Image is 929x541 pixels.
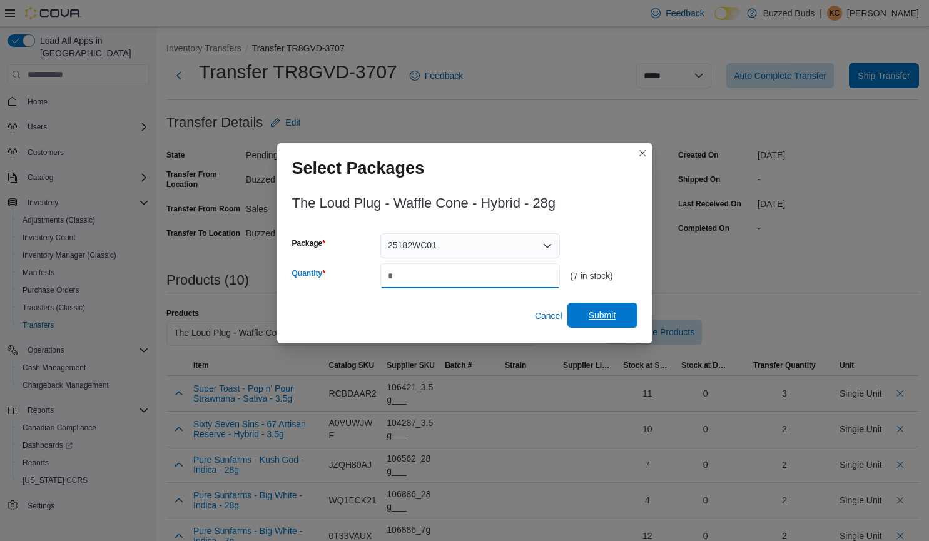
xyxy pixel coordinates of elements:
[589,309,616,321] span: Submit
[292,238,325,248] label: Package
[535,310,562,322] span: Cancel
[292,268,325,278] label: Quantity
[542,241,552,251] button: Open list of options
[635,146,650,161] button: Closes this modal window
[570,271,637,281] div: (7 in stock)
[530,303,567,328] button: Cancel
[292,158,425,178] h1: Select Packages
[567,303,637,328] button: Submit
[388,238,437,253] span: 25182WC01
[292,196,556,211] h3: The Loud Plug - Waffle Cone - Hybrid - 28g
